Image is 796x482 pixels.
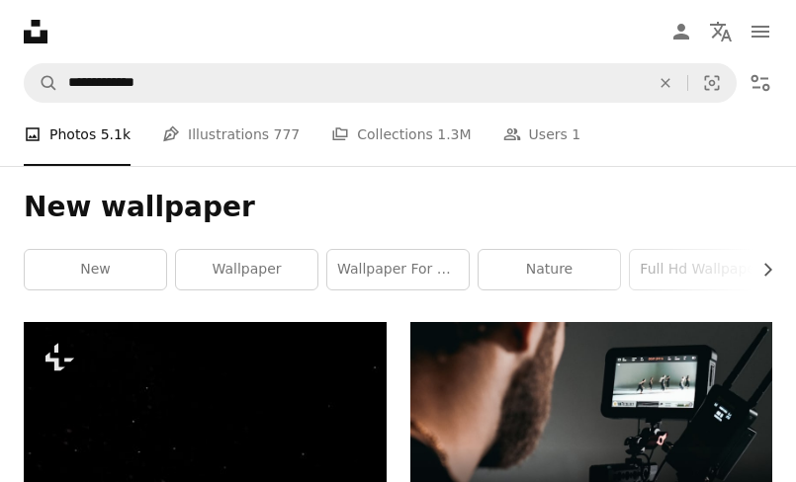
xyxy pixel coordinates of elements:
[572,123,580,145] span: 1
[741,12,780,51] button: Menu
[688,64,736,102] button: Visual search
[750,250,772,289] button: scroll list to the right
[479,250,620,289] a: nature
[162,103,300,166] a: Illustrations 777
[662,12,701,51] a: Log in / Sign up
[24,63,737,103] form: Find visuals sitewide
[24,20,47,43] a: Home — Unsplash
[437,123,471,145] span: 1.3M
[176,250,317,289] a: wallpaper
[630,250,771,289] a: full hd wallpaper
[701,12,741,51] button: Language
[327,250,469,289] a: wallpaper for mobile
[331,103,471,166] a: Collections 1.3M
[24,190,772,225] h1: New wallpaper
[25,250,166,289] a: new
[274,123,301,145] span: 777
[644,64,687,102] button: Clear
[503,103,581,166] a: Users 1
[25,64,58,102] button: Search Unsplash
[741,63,780,103] button: Filters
